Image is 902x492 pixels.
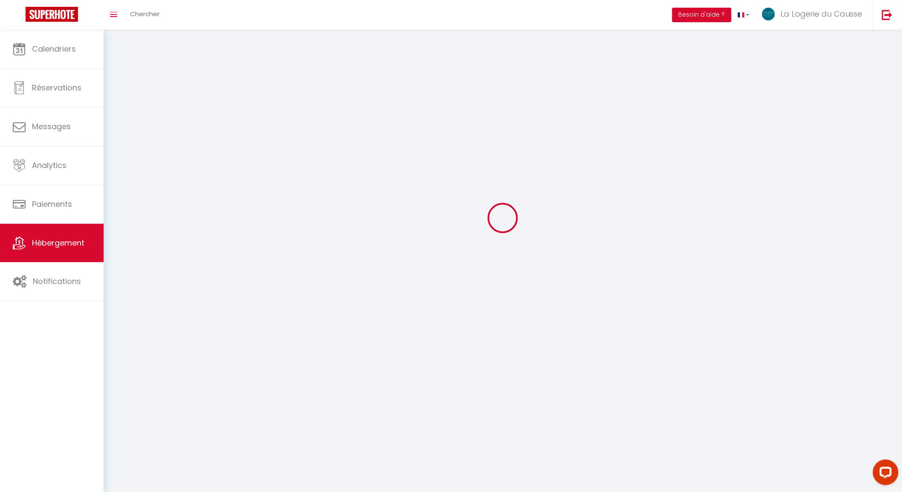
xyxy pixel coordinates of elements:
[130,9,159,18] span: Chercher
[882,9,893,20] img: logout
[32,82,81,93] span: Réservations
[26,7,78,22] img: Super Booking
[32,199,72,209] span: Paiements
[32,121,71,132] span: Messages
[32,160,66,171] span: Analytics
[32,237,84,248] span: Hébergement
[672,8,731,22] button: Besoin d'aide ?
[32,43,76,54] span: Calendriers
[33,276,81,287] span: Notifications
[866,456,902,492] iframe: LiveChat chat widget
[762,8,775,20] img: ...
[781,9,862,19] span: La Logerie du Causse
